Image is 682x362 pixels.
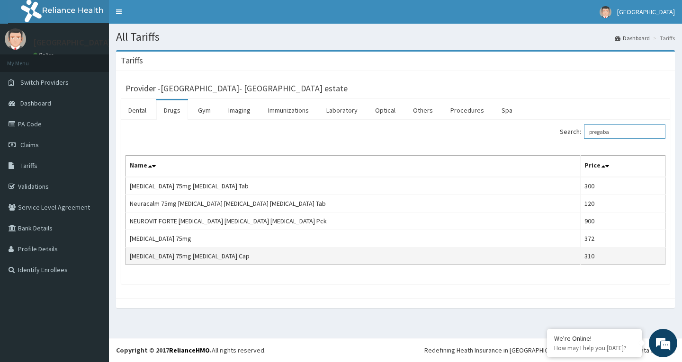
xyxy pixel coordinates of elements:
td: [MEDICAL_DATA] 75mg [MEDICAL_DATA] Tab [126,177,581,195]
th: Price [580,156,665,177]
td: NEUROVIT FORTE [MEDICAL_DATA] [MEDICAL_DATA] [MEDICAL_DATA] Pck [126,212,581,230]
a: Immunizations [260,100,316,120]
a: Laboratory [319,100,365,120]
span: [GEOGRAPHIC_DATA] [617,8,675,16]
p: How may I help you today? [554,344,635,352]
h3: Provider - [GEOGRAPHIC_DATA]- [GEOGRAPHIC_DATA] estate [126,84,348,93]
p: [GEOGRAPHIC_DATA] [33,38,111,47]
td: 300 [580,177,665,195]
span: Dashboard [20,99,51,107]
th: Name [126,156,581,177]
footer: All rights reserved. [109,338,682,362]
td: [MEDICAL_DATA] 75mg [126,230,581,247]
td: 900 [580,212,665,230]
td: 120 [580,195,665,212]
a: Spa [494,100,520,120]
span: Claims [20,141,39,149]
a: Others [405,100,440,120]
li: Tariffs [651,34,675,42]
td: Neuracalm 75mg [MEDICAL_DATA] [MEDICAL_DATA] [MEDICAL_DATA] Tab [126,195,581,212]
a: Procedures [443,100,492,120]
a: Dental [121,100,154,120]
a: Drugs [156,100,188,120]
img: User Image [600,6,611,18]
input: Search: [584,124,665,139]
img: User Image [5,28,26,50]
td: 310 [580,247,665,265]
a: Optical [368,100,403,120]
strong: Copyright © 2017 . [116,346,212,354]
a: RelianceHMO [169,346,210,354]
h3: Tariffs [121,56,143,65]
td: 372 [580,230,665,247]
div: We're Online! [554,334,635,343]
label: Search: [560,124,665,139]
a: Imaging [221,100,258,120]
a: Gym [190,100,218,120]
a: Dashboard [615,34,650,42]
td: [MEDICAL_DATA] 75mg [MEDICAL_DATA] Cap [126,247,581,265]
a: Online [33,52,56,58]
span: Tariffs [20,161,37,170]
div: Redefining Heath Insurance in [GEOGRAPHIC_DATA] using Telemedicine and Data Science! [424,345,675,355]
h1: All Tariffs [116,31,675,43]
span: Switch Providers [20,78,69,87]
